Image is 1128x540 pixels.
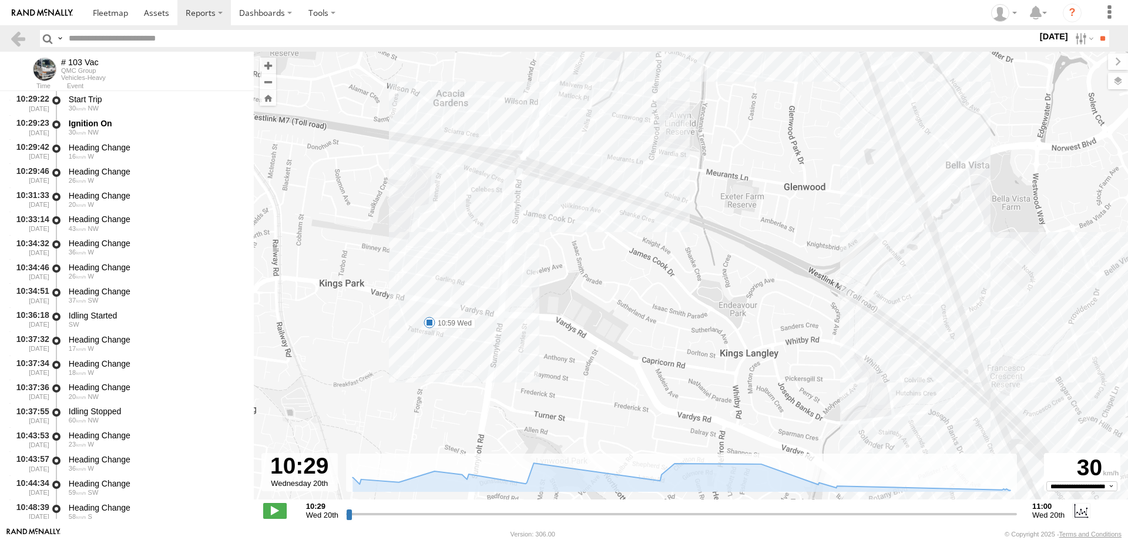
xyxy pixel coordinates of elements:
span: 30 [69,129,86,136]
span: Heading: 251 [88,273,94,280]
div: Version: 306.00 [511,531,555,538]
strong: 10:29 [306,502,338,511]
span: Heading: 250 [88,345,94,352]
span: Heading: 194 [88,513,92,520]
label: Play/Stop [263,503,287,518]
div: 10:29:22 [DATE] [9,92,51,114]
a: Terms and Conditions [1059,531,1122,538]
div: Heading Change [69,142,243,153]
div: Time [9,83,51,89]
div: Heading Change [69,286,243,297]
div: Heading Change [69,478,243,489]
span: Heading: 280 [88,369,94,376]
span: 20 [69,393,86,400]
span: 36 [69,465,86,472]
a: Back to previous Page [9,30,26,47]
span: 23 [69,441,86,448]
div: 10:37:55 [DATE] [9,404,51,426]
span: Heading: 334 [88,417,99,424]
button: Zoom in [260,58,276,73]
div: Vehicles-Heavy [61,74,106,81]
span: 37 [69,297,86,304]
strong: 11:00 [1032,502,1065,511]
div: Heading Change [69,166,243,177]
span: 36 [69,249,86,256]
span: Heading: 216 [69,321,79,328]
div: 10:37:36 [DATE] [9,381,51,403]
div: 10:31:33 [DATE] [9,189,51,210]
div: 10:37:32 [DATE] [9,333,51,354]
span: 26 [69,273,86,280]
span: Heading: 220 [88,297,99,304]
span: Heading: 286 [88,249,94,256]
span: Heading: 256 [88,465,94,472]
div: 10:34:32 [DATE] [9,236,51,258]
span: Wed 20th Aug 2025 [1032,511,1065,519]
span: Wed 20th Aug 2025 [306,511,338,519]
div: # 103 Vac - View Asset History [61,58,106,67]
i: ? [1063,4,1082,22]
div: Heading Change [69,190,243,201]
div: 10:48:39 [DATE] [9,501,51,522]
div: 10:44:34 [DATE] [9,477,51,498]
div: 10:43:57 [DATE] [9,452,51,474]
div: 10:36:18 [DATE] [9,308,51,330]
div: Heading Change [69,382,243,393]
div: Idling Stopped [69,406,243,417]
div: 10:33:14 [DATE] [9,213,51,234]
span: 16 [69,153,86,160]
div: Heading Change [69,502,243,513]
div: Heading Change [69,238,243,249]
span: 43 [69,225,86,232]
div: 10:43:53 [DATE] [9,428,51,450]
span: 58 [69,513,86,520]
div: 10:29:23 [DATE] [9,116,51,138]
div: Muhammad Salman [987,4,1021,22]
span: 60 [69,417,86,424]
div: 10:34:46 [DATE] [9,260,51,282]
div: Heading Change [69,454,243,465]
span: Heading: 310 [88,393,99,400]
span: Heading: 315 [88,105,99,112]
span: Heading: 290 [88,201,94,208]
span: 20 [69,201,86,208]
div: 10:29:42 [DATE] [9,140,51,162]
div: Event [67,83,254,89]
button: Zoom out [260,73,276,90]
div: 10:34:51 [DATE] [9,284,51,306]
span: Heading: 315 [88,129,99,136]
span: Heading: 251 [88,177,94,184]
div: Ignition On [69,118,243,129]
div: 10:29:46 [DATE] [9,165,51,186]
a: Visit our Website [6,528,61,540]
label: [DATE] [1038,30,1070,43]
span: Heading: 284 [88,153,94,160]
span: Heading: 224 [88,489,99,496]
div: Heading Change [69,262,243,273]
label: Search Query [55,30,65,47]
span: Heading: 289 [88,441,94,448]
span: Heading: 321 [88,225,99,232]
span: 59 [69,489,86,496]
div: Heading Change [69,214,243,224]
div: 30 [1046,455,1119,481]
div: Heading Change [69,358,243,369]
div: 10:37:34 [DATE] [9,357,51,378]
div: Start Trip [69,94,243,105]
button: Zoom Home [260,90,276,106]
div: Heading Change [69,430,243,441]
div: QMC Group [61,67,106,74]
label: Search Filter Options [1070,30,1096,47]
span: 18 [69,369,86,376]
div: © Copyright 2025 - [1005,531,1122,538]
label: 10:59 Wed [429,318,475,328]
span: 17 [69,345,86,352]
span: 30 [69,105,86,112]
img: rand-logo.svg [12,9,73,17]
span: 26 [69,177,86,184]
div: Idling Started [69,310,243,321]
div: Heading Change [69,334,243,345]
